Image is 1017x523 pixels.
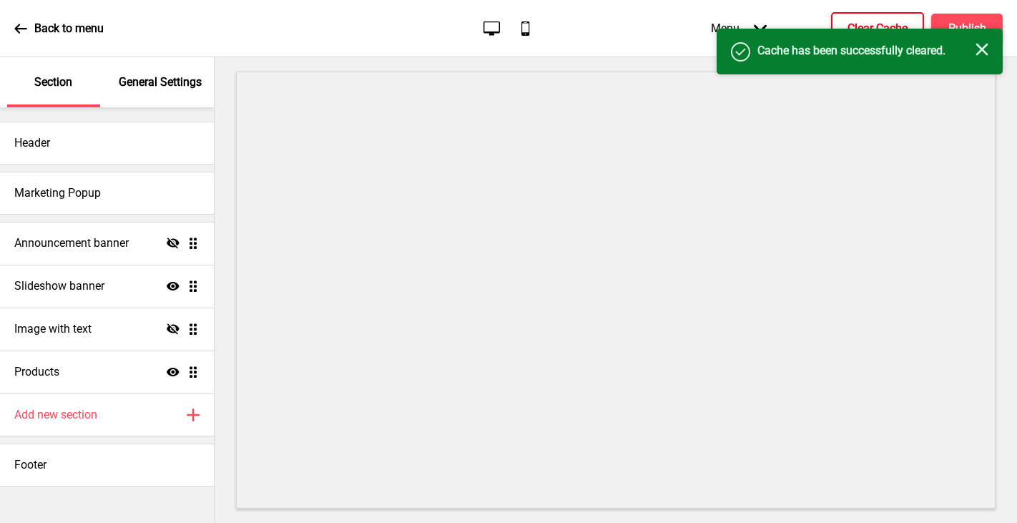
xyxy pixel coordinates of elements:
a: Back to menu [14,9,104,48]
h4: Clear Cache [847,21,908,36]
h4: Marketing Popup [14,185,101,201]
button: Clear Cache [831,12,924,45]
h4: Announcement banner [14,235,129,251]
p: Section [34,74,72,90]
h4: Publish [948,21,986,36]
h4: Slideshow banner [14,278,104,294]
h4: Add new section [14,407,97,423]
button: Publish [931,14,1003,44]
h4: Image with text [14,321,92,337]
p: General Settings [119,74,202,90]
h4: Products [14,364,59,380]
div: Menu [697,7,781,49]
h4: Cache has been successfully cleared. [757,43,976,59]
h4: Footer [14,457,46,473]
p: Back to menu [34,21,104,36]
h4: Header [14,135,50,151]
